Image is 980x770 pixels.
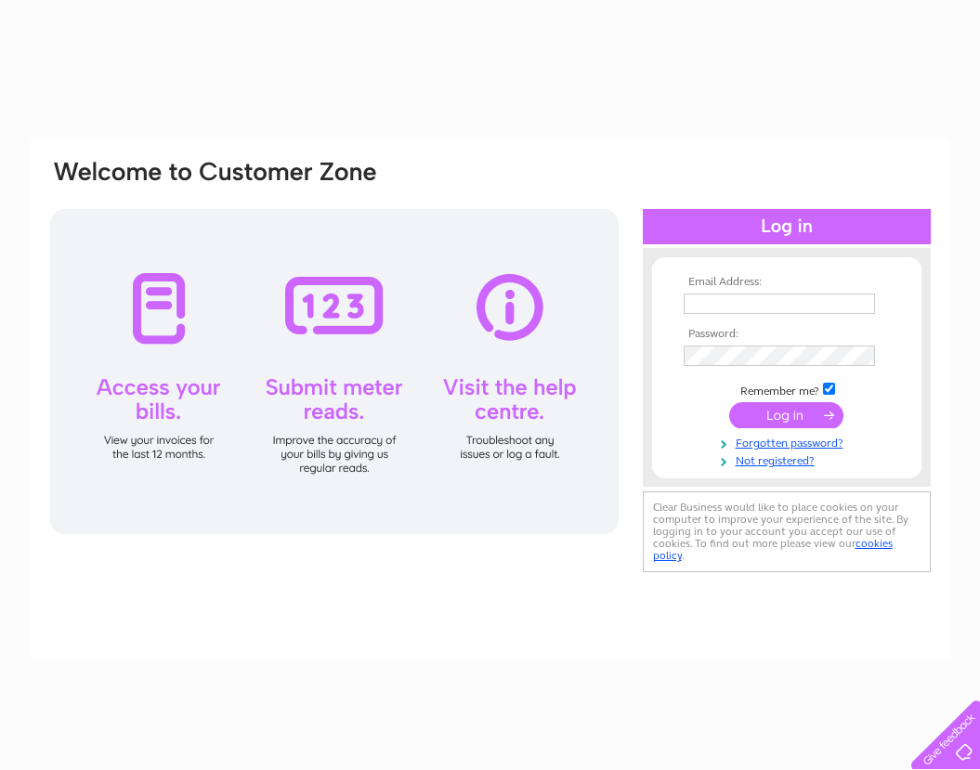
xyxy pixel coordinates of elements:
a: Forgotten password? [684,433,895,450]
input: Submit [729,402,843,428]
a: Not registered? [684,450,895,468]
th: Email Address: [679,276,895,289]
div: Clear Business would like to place cookies on your computer to improve your experience of the sit... [643,491,931,572]
th: Password: [679,328,895,341]
td: Remember me? [679,380,895,398]
a: cookies policy [653,537,893,562]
